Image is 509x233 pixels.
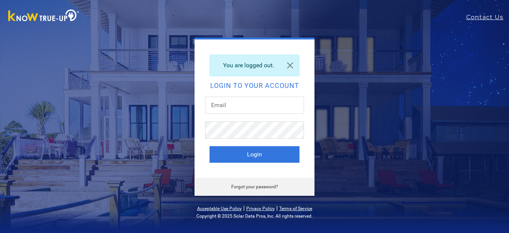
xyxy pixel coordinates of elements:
[466,13,509,22] a: Contact Us
[4,8,83,25] img: Know True-Up
[205,97,304,114] input: Email
[210,146,299,163] button: Login
[276,204,278,212] span: |
[246,206,275,211] a: Privacy Policy
[281,55,299,76] a: Close
[210,82,299,89] h2: Login to your account
[210,54,299,76] div: You are logged out.
[279,206,312,211] a: Terms of Service
[243,204,245,212] span: |
[231,184,278,189] a: Forgot your password?
[197,206,242,211] a: Acceptable Use Policy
